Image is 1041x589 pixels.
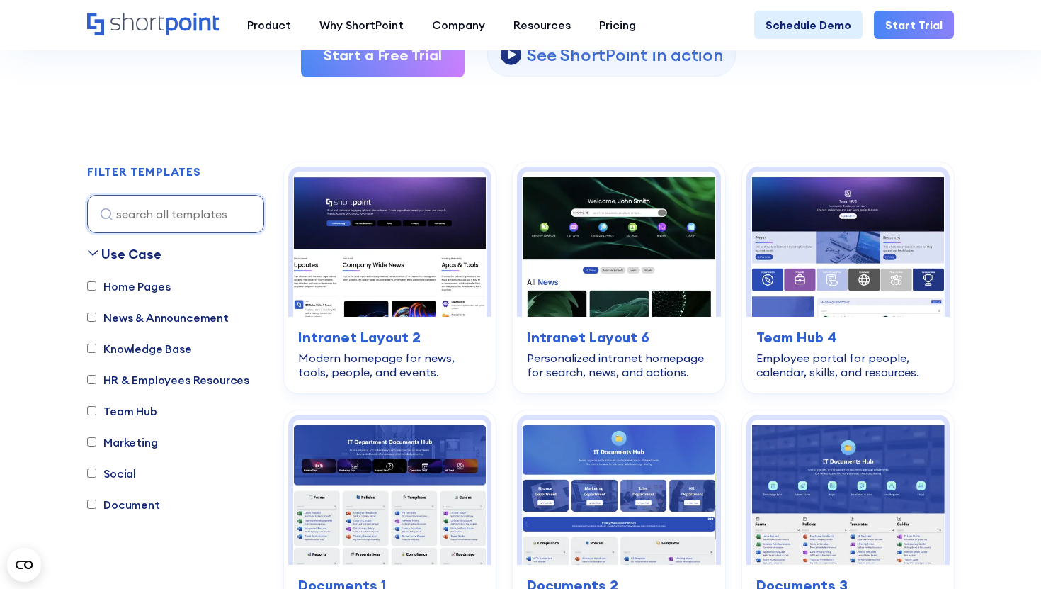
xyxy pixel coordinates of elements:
a: Start a Free Trial [301,33,465,77]
input: HR & Employees Resources [87,375,96,384]
label: Document [87,496,160,513]
label: Knowledge Base [87,340,192,357]
label: News & Announcement [87,309,229,326]
input: Knowledge Base [87,344,96,353]
input: search all templates [87,195,264,233]
img: Documents 3 – Document Management System Template: All-in-one system for documents, updates, and ... [751,420,945,565]
a: Team Hub 4 – SharePoint Employee Portal Template: Employee portal for people, calendar, skills, a... [742,162,954,393]
h3: Intranet Layout 6 [527,327,710,348]
p: See ShortPoint in action [527,44,723,66]
label: Marketing [87,434,158,451]
a: Product [233,11,305,39]
a: Intranet Layout 6 – SharePoint Homepage Design: Personalized intranet homepage for search, news, ... [513,162,724,393]
div: FILTER TEMPLATES [87,166,201,177]
label: Team Hub [87,403,157,420]
h3: Intranet Layout 2 [298,327,482,348]
a: Start Trial [874,11,954,39]
input: Home Pages [87,281,96,291]
div: Personalized intranet homepage for search, news, and actions. [527,351,710,379]
a: Resources [499,11,585,39]
div: Modern homepage for news, tools, people, and events. [298,351,482,379]
div: Why ShortPoint [319,16,404,33]
img: Intranet Layout 6 – SharePoint Homepage Design: Personalized intranet homepage for search, news, ... [522,172,715,317]
label: Social [87,465,136,482]
a: open lightbox [487,34,735,77]
a: Home [87,13,219,37]
input: Document [87,500,96,509]
input: Social [87,469,96,478]
div: Employee portal for people, calendar, skills, and resources. [756,351,940,379]
input: Marketing [87,437,96,447]
div: Product [247,16,291,33]
div: Pricing [599,16,636,33]
div: Use Case [101,245,161,264]
img: Documents 1 – SharePoint Document Library Template: Faster document findability with search, filt... [293,420,487,565]
img: Documents 2 – Document Management Template: Central document hub with alerts, search, and actions. [522,420,715,565]
a: Schedule Demo [754,11,863,39]
img: Team Hub 4 – SharePoint Employee Portal Template: Employee portal for people, calendar, skills, a... [751,172,945,317]
input: Team Hub [87,406,96,415]
div: Company [432,16,485,33]
iframe: Chat Widget [970,521,1041,589]
img: Intranet Layout 2 – SharePoint Homepage Design: Modern homepage for news, tools, people, and events. [293,172,487,317]
label: HR & Employees Resources [87,371,249,388]
a: Intranet Layout 2 – SharePoint Homepage Design: Modern homepage for news, tools, people, and even... [284,162,496,393]
h3: Team Hub 4 [756,327,940,348]
div: Resources [513,16,571,33]
input: News & Announcement [87,313,96,322]
a: Why ShortPoint [305,11,418,39]
a: Pricing [585,11,650,39]
label: Home Pages [87,278,170,295]
a: Company [418,11,499,39]
button: Open CMP widget [7,548,41,582]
